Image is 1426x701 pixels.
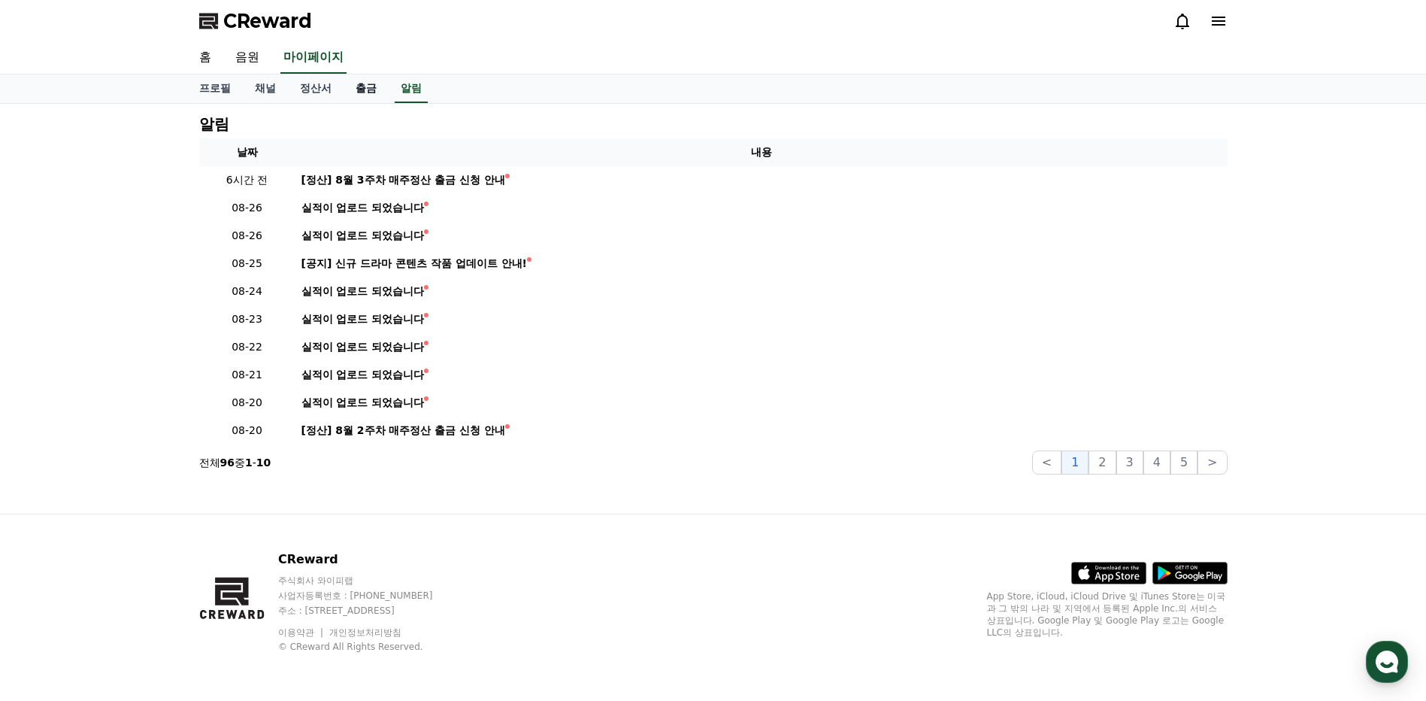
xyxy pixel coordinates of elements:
div: [정산] 8월 3주차 매주정산 출금 신청 안내 [301,172,506,188]
a: 실적이 업로드 되었습니다 [301,311,1222,327]
a: 프로필 [187,74,243,103]
button: 3 [1116,451,1143,475]
a: 정산서 [288,74,344,103]
a: 음원 [223,42,271,74]
a: 설정 [194,477,289,514]
p: 08-22 [205,339,289,355]
strong: 10 [256,457,271,469]
p: 08-24 [205,284,289,299]
a: 채널 [243,74,288,103]
a: 대화 [99,477,194,514]
a: 마이페이지 [280,42,347,74]
p: 주식회사 와이피랩 [278,575,462,587]
p: 6시간 전 [205,172,289,188]
p: CReward [278,551,462,569]
a: 실적이 업로드 되었습니다 [301,367,1222,383]
button: 1 [1061,451,1088,475]
strong: 96 [220,457,235,469]
a: CReward [199,9,312,33]
p: App Store, iCloud, iCloud Drive 및 iTunes Store는 미국과 그 밖의 나라 및 지역에서 등록된 Apple Inc.의 서비스 상표입니다. Goo... [987,590,1228,639]
a: 실적이 업로드 되었습니다 [301,228,1222,244]
p: 08-20 [205,423,289,439]
a: 실적이 업로드 되었습니다 [301,339,1222,355]
p: © CReward All Rights Reserved. [278,641,462,653]
h4: 알림 [199,116,229,132]
span: 설정 [232,499,250,511]
p: 08-25 [205,256,289,272]
p: 08-20 [205,395,289,411]
th: 내용 [295,138,1228,166]
p: 08-21 [205,367,289,383]
a: 실적이 업로드 되었습니다 [301,395,1222,411]
button: 5 [1170,451,1197,475]
th: 날짜 [199,138,295,166]
a: 출금 [344,74,389,103]
div: 실적이 업로드 되었습니다 [301,200,425,216]
a: 실적이 업로드 되었습니다 [301,284,1222,299]
p: 08-26 [205,200,289,216]
div: 실적이 업로드 되었습니다 [301,284,425,299]
a: 이용약관 [278,627,325,638]
div: 실적이 업로드 되었습니다 [301,367,425,383]
div: [공지] 신규 드라마 콘텐츠 작품 업데이트 안내! [301,256,527,272]
button: 4 [1143,451,1170,475]
p: 주소 : [STREET_ADDRESS] [278,605,462,617]
span: 홈 [47,499,56,511]
p: 08-23 [205,311,289,327]
p: 사업자등록번호 : [PHONE_NUMBER] [278,590,462,602]
a: [공지] 신규 드라마 콘텐츠 작품 업데이트 안내! [301,256,1222,272]
a: [정산] 8월 3주차 매주정산 출금 신청 안내 [301,172,1222,188]
div: 실적이 업로드 되었습니다 [301,339,425,355]
a: 알림 [395,74,428,103]
p: 전체 중 - [199,455,271,470]
button: < [1032,451,1061,475]
div: 실적이 업로드 되었습니다 [301,395,425,411]
a: 홈 [187,42,223,74]
button: 2 [1088,451,1116,475]
a: 실적이 업로드 되었습니다 [301,200,1222,216]
span: CReward [223,9,312,33]
div: [정산] 8월 2주차 매주정산 출금 신청 안내 [301,423,506,439]
p: 08-26 [205,228,289,244]
strong: 1 [245,457,253,469]
a: [정산] 8월 2주차 매주정산 출금 신청 안내 [301,423,1222,439]
div: 실적이 업로드 되었습니다 [301,311,425,327]
a: 개인정보처리방침 [329,627,401,638]
span: 대화 [138,500,156,512]
a: 홈 [5,477,99,514]
div: 실적이 업로드 되었습니다 [301,228,425,244]
button: > [1197,451,1227,475]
